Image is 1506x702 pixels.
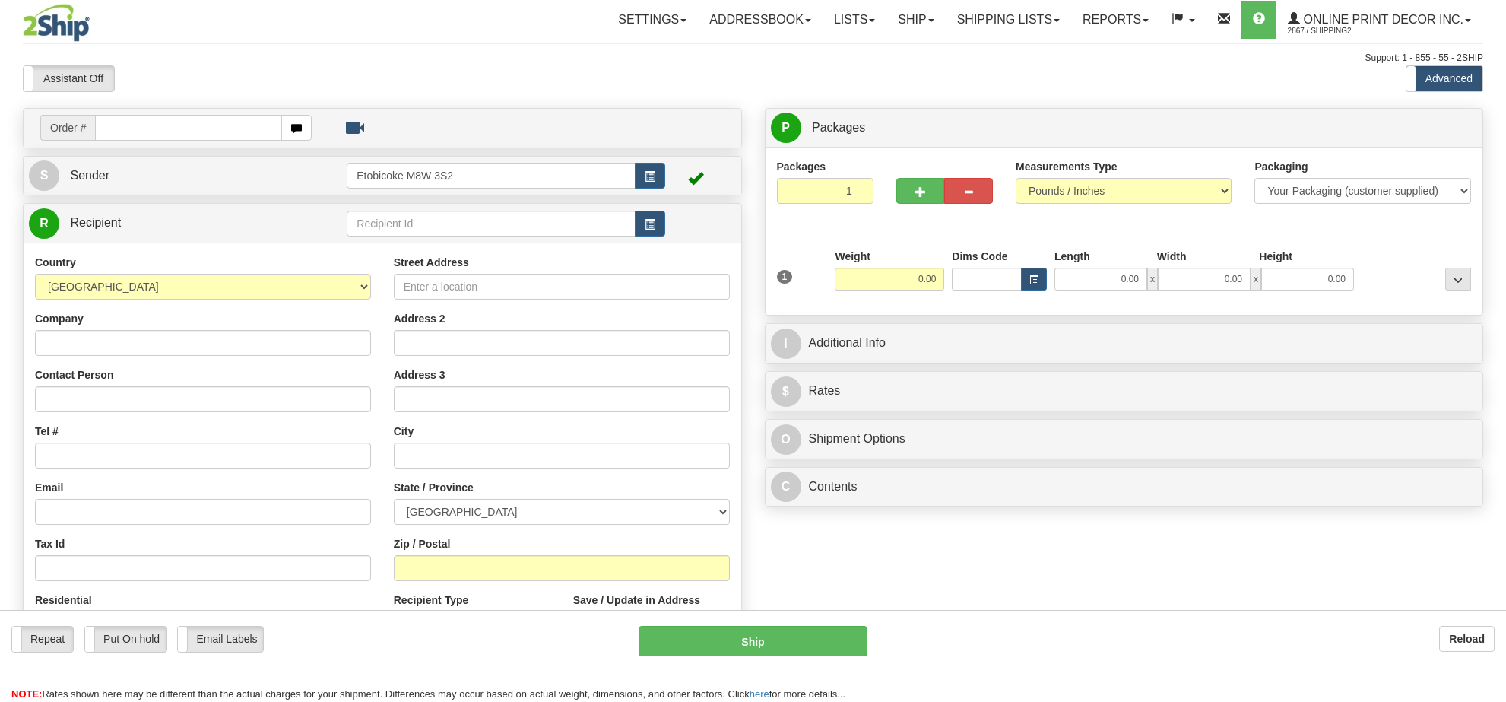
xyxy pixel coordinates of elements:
[771,424,1478,455] a: OShipment Options
[639,626,867,656] button: Ship
[394,424,414,439] label: City
[394,480,474,495] label: State / Province
[1445,268,1471,291] div: ...
[573,592,730,623] label: Save / Update in Address Book
[1054,249,1090,264] label: Length
[835,249,870,264] label: Weight
[35,480,63,495] label: Email
[1300,13,1463,26] span: Online Print Decor Inc.
[40,115,95,141] span: Order #
[1157,249,1187,264] label: Width
[1254,159,1308,174] label: Packaging
[771,328,1478,359] a: IAdditional Info
[35,592,92,608] label: Residential
[1439,626,1495,652] button: Reload
[771,113,801,143] span: P
[1406,66,1482,91] label: Advanced
[23,52,1483,65] div: Support: 1 - 855 - 55 - 2SHIP
[35,367,113,383] label: Contact Person
[347,211,635,237] input: Recipient Id
[394,311,445,326] label: Address 2
[29,208,312,239] a: R Recipient
[1449,633,1485,645] b: Reload
[1259,249,1292,264] label: Height
[394,274,730,300] input: Enter a location
[23,4,90,42] img: logo2867.jpg
[35,536,65,551] label: Tax Id
[1251,268,1261,291] span: x
[771,113,1478,144] a: P Packages
[1071,1,1160,39] a: Reports
[812,121,865,134] span: Packages
[29,160,59,191] span: S
[946,1,1071,39] a: Shipping lists
[771,376,801,407] span: $
[347,163,635,189] input: Sender Id
[394,367,445,383] label: Address 3
[771,376,1478,407] a: $Rates
[178,627,262,651] label: Email Labels
[394,592,469,608] label: Recipient Type
[607,1,698,39] a: Settings
[698,1,823,39] a: Addressbook
[1276,1,1482,39] a: Online Print Decor Inc. 2867 / Shipping2
[11,688,42,700] span: NOTE:
[35,311,84,326] label: Company
[777,270,793,284] span: 1
[1016,159,1118,174] label: Measurements Type
[823,1,886,39] a: Lists
[29,208,59,239] span: R
[777,159,826,174] label: Packages
[771,329,801,359] span: I
[394,255,469,270] label: Street Address
[35,424,59,439] label: Tel #
[771,472,801,502] span: C
[70,216,121,229] span: Recipient
[1471,273,1504,428] iframe: chat widget
[70,169,109,182] span: Sender
[85,627,166,651] label: Put On hold
[24,66,114,91] label: Assistant Off
[771,472,1478,503] a: CContents
[394,536,451,551] label: Zip / Postal
[952,249,1007,264] label: Dims Code
[35,255,76,270] label: Country
[1288,24,1402,39] span: 2867 / Shipping2
[886,1,945,39] a: Ship
[750,688,769,700] a: here
[1147,268,1158,291] span: x
[12,627,73,651] label: Repeat
[29,160,347,192] a: S Sender
[771,424,801,455] span: O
